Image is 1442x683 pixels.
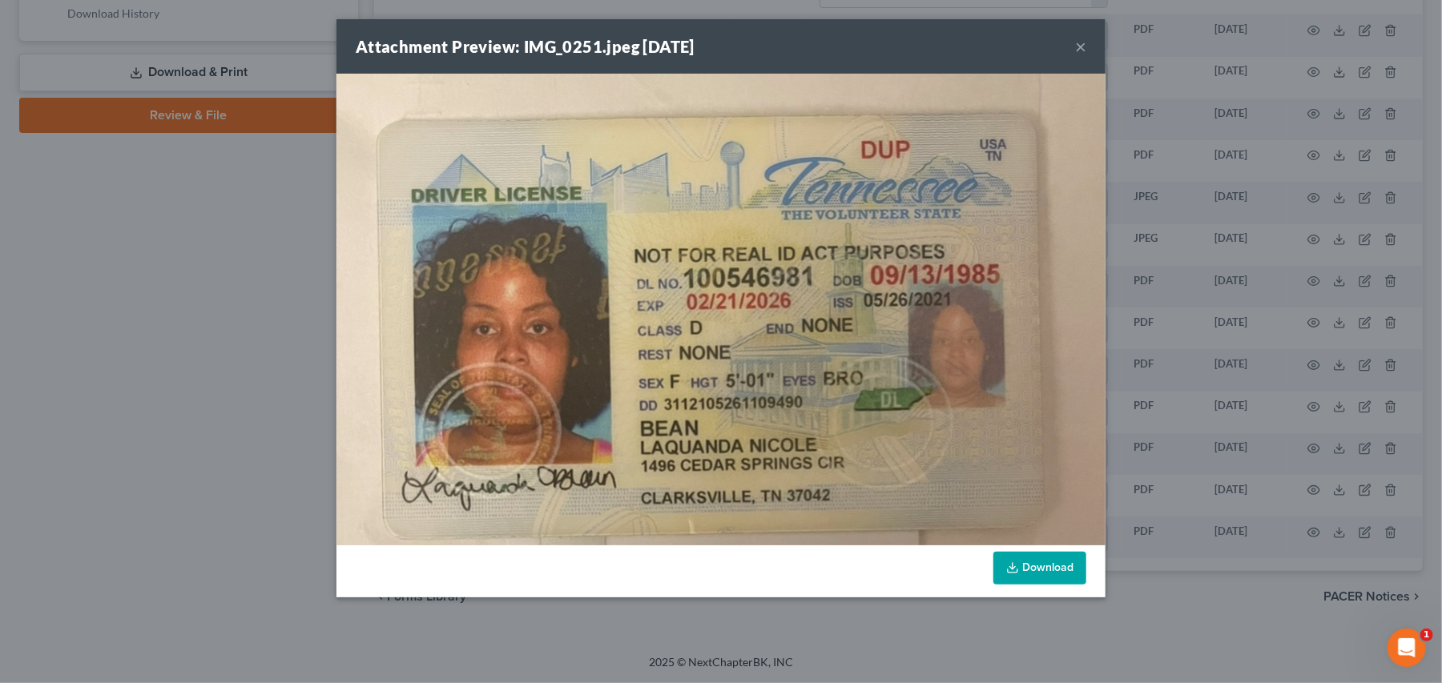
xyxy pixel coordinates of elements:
[1388,629,1426,667] iframe: Intercom live chat
[1075,37,1086,56] button: ×
[993,552,1086,585] a: Download
[356,37,695,56] strong: Attachment Preview: IMG_0251.jpeg [DATE]
[1420,629,1433,641] span: 1
[336,74,1106,545] img: bc02b282-fd39-4024-b130-49675fdeb3bd.jpeg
